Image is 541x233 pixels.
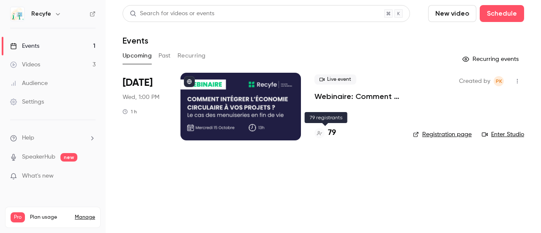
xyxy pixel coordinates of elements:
[413,130,472,139] a: Registration page
[30,214,70,221] span: Plan usage
[459,52,524,66] button: Recurring events
[10,79,48,88] div: Audience
[314,91,399,101] a: Webinaire: Comment intégrer l'économie circulaire dans vos projets ?
[123,93,159,101] span: Wed, 1:00 PM
[10,60,40,69] div: Videos
[123,36,148,46] h1: Events
[60,153,77,162] span: new
[123,49,152,63] button: Upcoming
[10,98,44,106] div: Settings
[22,172,54,181] span: What's new
[314,127,336,139] a: 79
[480,5,524,22] button: Schedule
[158,49,171,63] button: Past
[123,73,167,140] div: Oct 15 Wed, 1:00 PM (Europe/Paris)
[11,212,25,222] span: Pro
[130,9,214,18] div: Search for videos or events
[85,173,96,180] iframe: Noticeable Trigger
[11,7,24,21] img: Recyfe
[123,76,153,90] span: [DATE]
[22,153,55,162] a: SpeakerHub
[496,76,502,86] span: PK
[10,134,96,143] li: help-dropdown-opener
[494,76,504,86] span: Pauline KATCHAVENDA
[123,108,137,115] div: 1 h
[314,74,356,85] span: Live event
[75,214,95,221] a: Manage
[31,10,51,18] h6: Recyfe
[328,127,336,139] h4: 79
[428,5,476,22] button: New video
[459,76,490,86] span: Created by
[178,49,206,63] button: Recurring
[10,42,39,50] div: Events
[22,134,34,143] span: Help
[482,130,524,139] a: Enter Studio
